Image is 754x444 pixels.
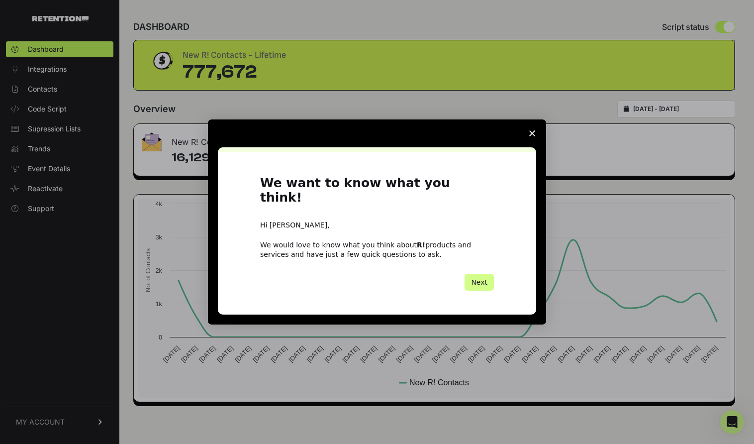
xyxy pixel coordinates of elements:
h1: We want to know what you think! [260,176,494,211]
div: Hi [PERSON_NAME], [260,221,494,230]
b: R! [417,241,425,249]
span: Close survey [518,119,546,147]
button: Next [465,274,494,291]
div: We would love to know what you think about products and services and have just a few quick questi... [260,240,494,258]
